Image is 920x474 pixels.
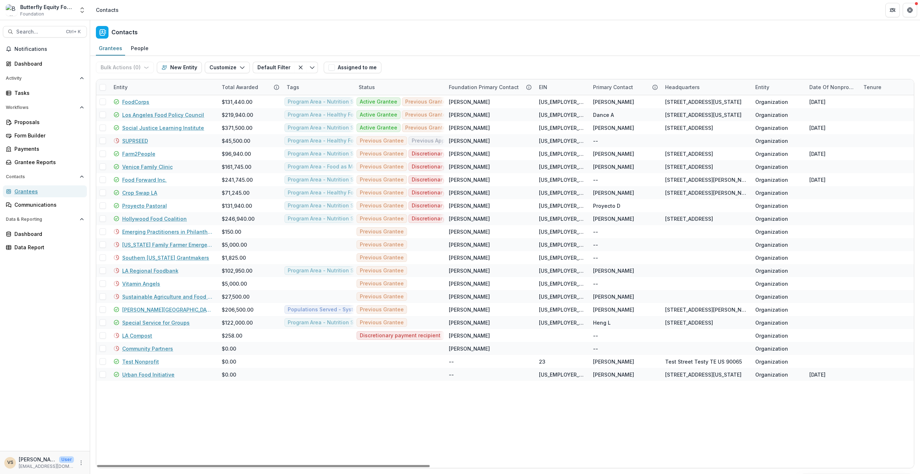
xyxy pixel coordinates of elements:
button: Toggle menu [306,62,318,73]
div: -- [593,241,598,249]
button: Open entity switcher [77,3,87,17]
div: Status [354,79,444,95]
a: LA Regional Foodbank [122,267,178,275]
a: People [128,41,151,56]
div: [PERSON_NAME] [449,124,490,132]
div: Organization [755,111,788,119]
span: Previous Grantee [360,177,404,183]
div: $161,745.00 [222,163,251,171]
div: -- [593,176,598,184]
div: [PERSON_NAME] [449,319,490,326]
div: -- [593,254,598,262]
span: Discretionary payment recipient [412,151,492,157]
div: Organization [755,280,788,288]
div: [PERSON_NAME] [449,254,490,262]
a: Food Forward Inc. [122,176,167,184]
span: Program Area - Nutrition Security [288,320,371,326]
div: Primary Contact [589,79,661,95]
a: SUPRSEED [122,137,148,145]
div: Communications [14,201,81,209]
a: Communications [3,199,87,211]
span: Previous Grantee [360,164,404,170]
div: Organization [755,202,788,210]
div: Organization [755,358,788,365]
span: Foundation [20,11,44,17]
div: Tenure [859,79,913,95]
div: [US_EMPLOYER_IDENTIFICATION_NUMBER] [539,163,584,171]
div: [PERSON_NAME] [449,189,490,197]
div: Organization [755,163,788,171]
a: Proyecto Pastoral [122,202,167,210]
div: Contacts [96,6,119,14]
div: Organization [755,319,788,326]
a: Los Angeles Food Policy Council [122,111,204,119]
span: Previous Grantee [360,190,404,196]
div: Test Street Testy TE US 90065 [665,358,742,365]
a: Proposals [3,116,87,128]
div: [STREET_ADDRESS][US_STATE] [665,371,742,378]
span: Populations Served - System Impacted [288,307,386,313]
a: [US_STATE] Family Farmer Emergency Fund [122,241,213,249]
div: [PERSON_NAME] [593,215,634,223]
button: Open Data & Reporting [3,214,87,225]
div: Tasks [14,89,81,97]
a: Emerging Practitioners in Philanthropy [122,228,213,236]
span: Previous Grantee [360,242,404,248]
div: -- [593,332,598,339]
div: Organization [755,98,788,106]
a: Vitamin Angels [122,280,160,288]
div: Foundation Primary Contact [444,79,535,95]
button: Open Activity [3,73,87,84]
div: Dashboard [14,230,81,238]
div: [STREET_ADDRESS][PERSON_NAME] [665,306,747,313]
a: Payments [3,143,87,155]
div: -- [449,358,454,365]
span: Previous Grantee [360,307,404,313]
div: $371,500.00 [222,124,252,132]
div: Entity [109,83,132,91]
span: Workflows [6,105,77,110]
div: Butterfly Equity Foundation [20,3,74,11]
a: Sustainable Agriculture and Food Systems Funders [122,293,213,300]
button: Bulk Actions (0) [96,62,154,73]
div: [US_EMPLOYER_IDENTIFICATION_NUMBER] [539,124,584,132]
div: [PERSON_NAME] [593,358,634,365]
div: [US_EMPLOYER_IDENTIFICATION_NUMBER] [539,306,584,313]
p: [EMAIL_ADDRESS][DOMAIN_NAME] [19,463,74,470]
div: Date of Nonprofit Status Confirm [805,79,859,95]
a: Community Partners [122,345,173,352]
div: [DATE] [809,176,826,184]
button: Notifications [3,43,87,55]
span: Notifications [14,46,84,52]
div: Organization [755,267,788,275]
a: Data Report [3,241,87,253]
div: [PERSON_NAME] [449,215,490,223]
div: Grantee Reports [14,158,81,166]
div: $27,500.00 [222,293,249,300]
div: Organization [755,293,788,300]
a: Grantee Reports [3,156,87,168]
div: [US_EMPLOYER_IDENTIFICATION_NUMBER] [539,280,584,288]
span: Active Grantee [360,125,397,131]
button: Customize [205,62,250,73]
button: Assigned to me [324,62,381,73]
button: Default Filter [253,62,295,73]
button: Search... [3,26,87,38]
div: [PERSON_NAME] [593,150,634,158]
span: Previous Grantee [360,138,404,144]
div: Entity [751,79,805,95]
span: Program Area - Nutrition Security [288,177,371,183]
span: Previous Grantee [405,112,449,118]
span: Discretionary payment recipient [412,203,492,209]
div: $102,950.00 [222,267,252,275]
span: Search... [16,29,62,35]
button: Partners [885,3,900,17]
div: $150.00 [222,228,241,236]
span: Program Area - Healthy Food Retail [288,190,376,196]
span: Program Area - Nutrition Security [288,268,371,274]
div: Headquarters [661,79,751,95]
div: [US_EMPLOYER_IDENTIFICATION_NUMBER] [539,137,584,145]
div: Payments [14,145,81,153]
div: $71,245.00 [222,189,249,197]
